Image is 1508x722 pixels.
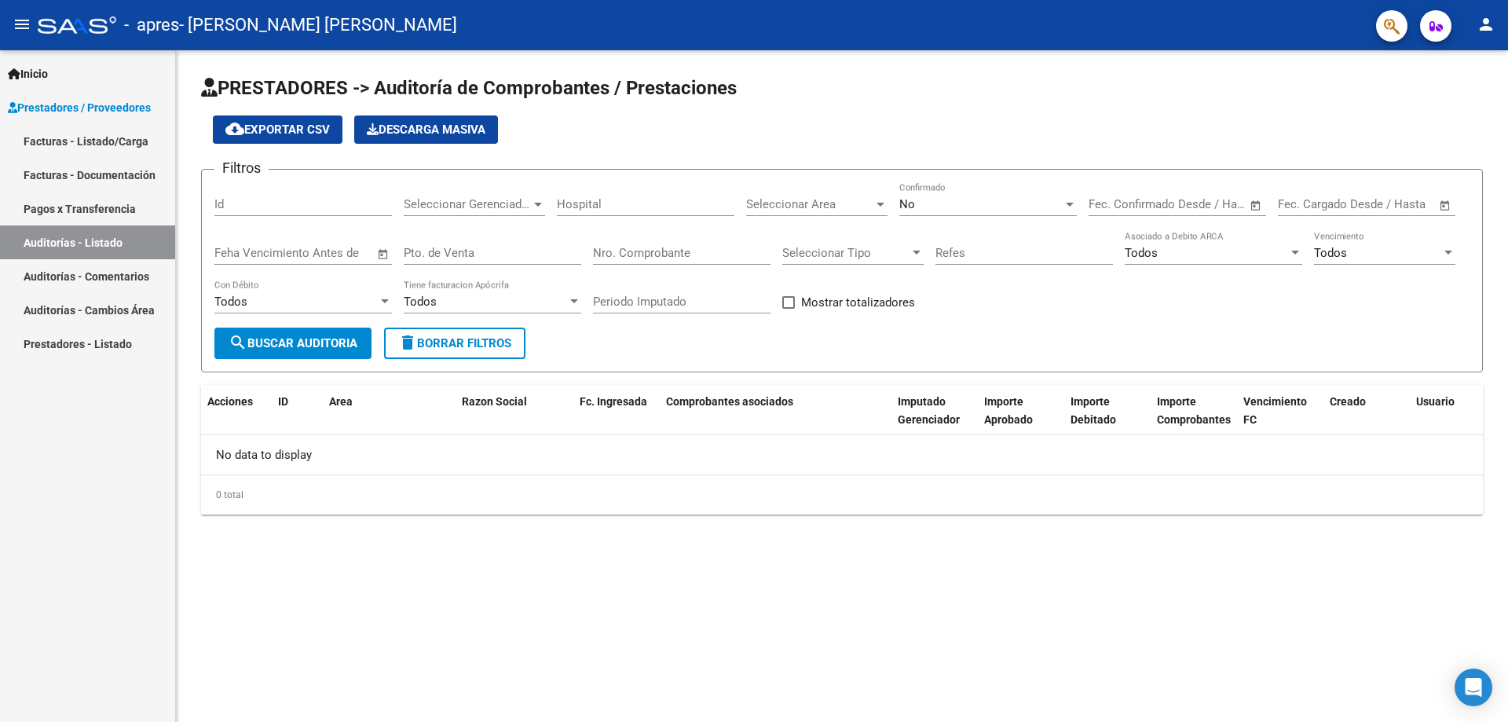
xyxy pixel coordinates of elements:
[1247,196,1265,214] button: Open calendar
[580,395,647,408] span: Fc. Ingresada
[891,385,978,454] datatable-header-cell: Imputado Gerenciador
[229,333,247,352] mat-icon: search
[1157,395,1231,426] span: Importe Comprobantes
[1416,395,1455,408] span: Usuario
[179,8,457,42] span: - [PERSON_NAME] [PERSON_NAME]
[984,395,1033,426] span: Importe Aprobado
[225,123,330,137] span: Exportar CSV
[1410,385,1496,454] datatable-header-cell: Usuario
[1064,385,1151,454] datatable-header-cell: Importe Debitado
[213,115,342,144] button: Exportar CSV
[367,123,485,137] span: Descarga Masiva
[207,395,253,408] span: Acciones
[456,385,573,454] datatable-header-cell: Razon Social
[660,385,891,454] datatable-header-cell: Comprobantes asociados
[1089,197,1152,211] input: Fecha inicio
[124,8,179,42] span: - apres
[278,395,288,408] span: ID
[746,197,873,211] span: Seleccionar Area
[1356,197,1432,211] input: Fecha fin
[1071,395,1116,426] span: Importe Debitado
[8,65,48,82] span: Inicio
[214,328,372,359] button: Buscar Auditoria
[1243,395,1307,426] span: Vencimiento FC
[1437,196,1455,214] button: Open calendar
[1330,395,1366,408] span: Creado
[201,435,1483,475] div: No data to display
[1477,15,1495,34] mat-icon: person
[354,115,498,144] button: Descarga Masiva
[1314,246,1347,260] span: Todos
[354,115,498,144] app-download-masive: Descarga masiva de comprobantes (adjuntos)
[899,197,915,211] span: No
[1278,197,1341,211] input: Fecha inicio
[384,328,525,359] button: Borrar Filtros
[404,197,531,211] span: Seleccionar Gerenciador
[201,475,1483,515] div: 0 total
[214,295,247,309] span: Todos
[462,395,527,408] span: Razon Social
[201,385,272,454] datatable-header-cell: Acciones
[1125,246,1158,260] span: Todos
[214,157,269,179] h3: Filtros
[329,395,353,408] span: Area
[801,293,915,312] span: Mostrar totalizadores
[13,15,31,34] mat-icon: menu
[666,395,793,408] span: Comprobantes asociados
[1323,385,1410,454] datatable-header-cell: Creado
[782,246,910,260] span: Seleccionar Tipo
[229,336,357,350] span: Buscar Auditoria
[404,295,437,309] span: Todos
[1237,385,1323,454] datatable-header-cell: Vencimiento FC
[1166,197,1243,211] input: Fecha fin
[201,77,737,99] span: PRESTADORES -> Auditoría de Comprobantes / Prestaciones
[272,385,323,454] datatable-header-cell: ID
[1455,669,1492,706] div: Open Intercom Messenger
[398,336,511,350] span: Borrar Filtros
[8,99,151,116] span: Prestadores / Proveedores
[225,119,244,138] mat-icon: cloud_download
[978,385,1064,454] datatable-header-cell: Importe Aprobado
[375,245,393,263] button: Open calendar
[1151,385,1237,454] datatable-header-cell: Importe Comprobantes
[323,385,433,454] datatable-header-cell: Area
[573,385,660,454] datatable-header-cell: Fc. Ingresada
[898,395,960,426] span: Imputado Gerenciador
[398,333,417,352] mat-icon: delete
